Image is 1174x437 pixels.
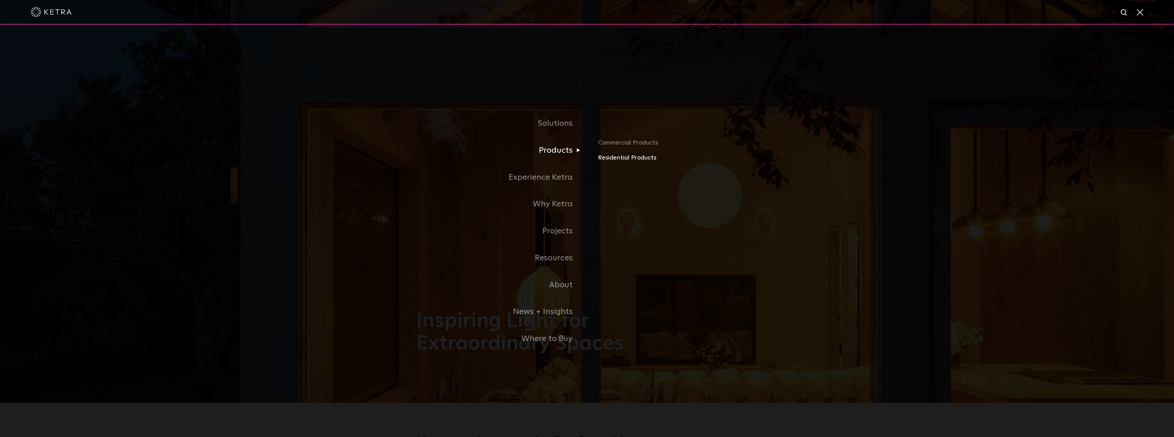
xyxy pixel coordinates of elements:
[416,272,587,299] a: About
[31,7,72,17] img: ketra-logo-2019-white
[1120,9,1129,17] img: search icon
[416,191,587,218] a: Why Ketra
[416,137,587,164] a: Products
[416,110,758,352] div: Navigation Menu
[416,298,587,325] a: News + Insights
[416,218,587,245] a: Projects
[598,153,758,163] a: Residential Products
[416,325,587,352] a: Where to Buy
[416,245,587,272] a: Resources
[416,110,587,137] a: Solutions
[416,164,587,191] a: Experience Ketra
[598,138,758,153] a: Commercial Products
